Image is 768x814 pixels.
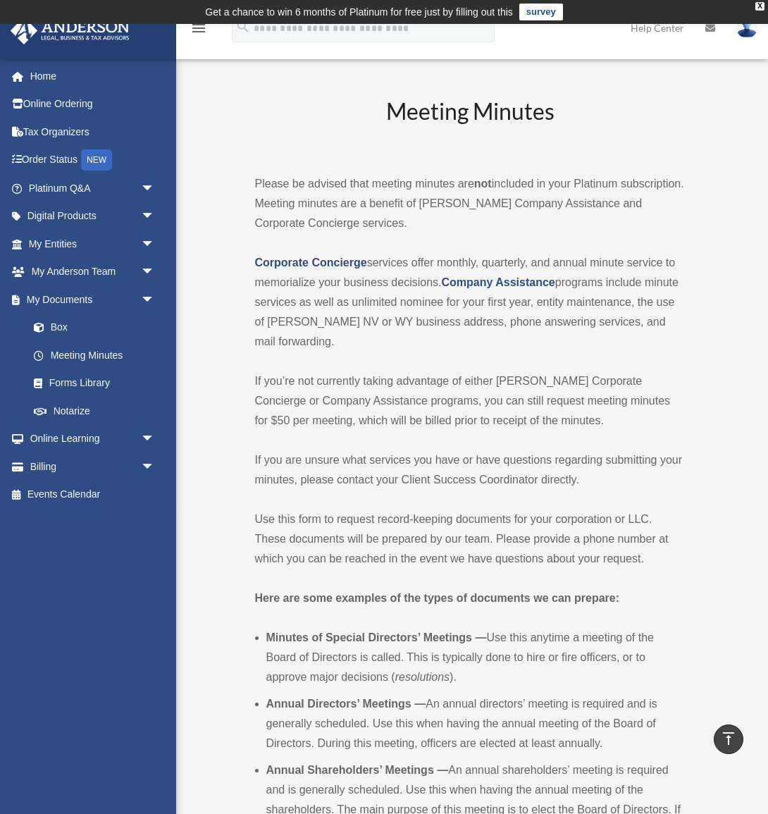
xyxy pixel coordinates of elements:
a: Home [10,62,176,90]
a: My Anderson Teamarrow_drop_down [10,258,176,286]
div: Get a chance to win 6 months of Platinum for free just by filling out this [205,4,513,20]
span: arrow_drop_down [141,285,169,314]
a: Digital Productsarrow_drop_down [10,202,176,230]
p: Please be advised that meeting minutes are included in your Platinum subscription. Meeting minute... [255,174,686,233]
li: Use this anytime a meeting of the Board of Directors is called. This is typically done to hire or... [266,628,686,687]
h2: Meeting Minutes [255,96,686,154]
span: arrow_drop_down [141,202,169,231]
a: menu [190,25,207,37]
a: Order StatusNEW [10,146,176,175]
a: Online Ordering [10,90,176,118]
i: search [235,19,251,35]
strong: not [474,178,492,190]
div: close [755,2,764,11]
div: NEW [81,149,112,171]
a: Forms Library [20,369,176,397]
b: Annual Shareholders’ Meetings — [266,764,449,776]
a: Events Calendar [10,481,176,509]
em: resolutions [395,671,450,683]
span: arrow_drop_down [141,258,169,287]
p: Use this form to request record-keeping documents for your corporation or LLC. These documents wi... [255,510,686,569]
a: vertical_align_top [714,724,743,754]
span: arrow_drop_down [141,425,169,454]
a: Tax Organizers [10,118,176,146]
a: Company Assistance [442,276,555,288]
a: Box [20,314,176,342]
b: Minutes of Special Directors’ Meetings — [266,631,487,643]
li: An annual directors’ meeting is required and is generally scheduled. Use this when having the ann... [266,694,686,753]
a: Meeting Minutes [20,341,169,369]
img: User Pic [736,18,757,38]
p: If you are unsure what services you have or have questions regarding submitting your minutes, ple... [255,450,686,490]
span: arrow_drop_down [141,174,169,203]
a: My Entitiesarrow_drop_down [10,230,176,258]
i: menu [190,20,207,37]
i: vertical_align_top [720,730,737,747]
a: Notarize [20,397,176,425]
a: Platinum Q&Aarrow_drop_down [10,174,176,202]
a: My Documentsarrow_drop_down [10,285,176,314]
span: arrow_drop_down [141,452,169,481]
p: services offer monthly, quarterly, and annual minute service to memorialize your business decisio... [255,253,686,352]
span: arrow_drop_down [141,230,169,259]
strong: Here are some examples of the types of documents we can prepare: [255,592,620,604]
a: Billingarrow_drop_down [10,452,176,481]
a: Online Learningarrow_drop_down [10,425,176,453]
img: Anderson Advisors Platinum Portal [6,17,134,44]
a: Corporate Concierge [255,257,367,269]
a: survey [519,4,563,20]
p: If you’re not currently taking advantage of either [PERSON_NAME] Corporate Concierge or Company A... [255,371,686,431]
b: Annual Directors’ Meetings — [266,698,426,710]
